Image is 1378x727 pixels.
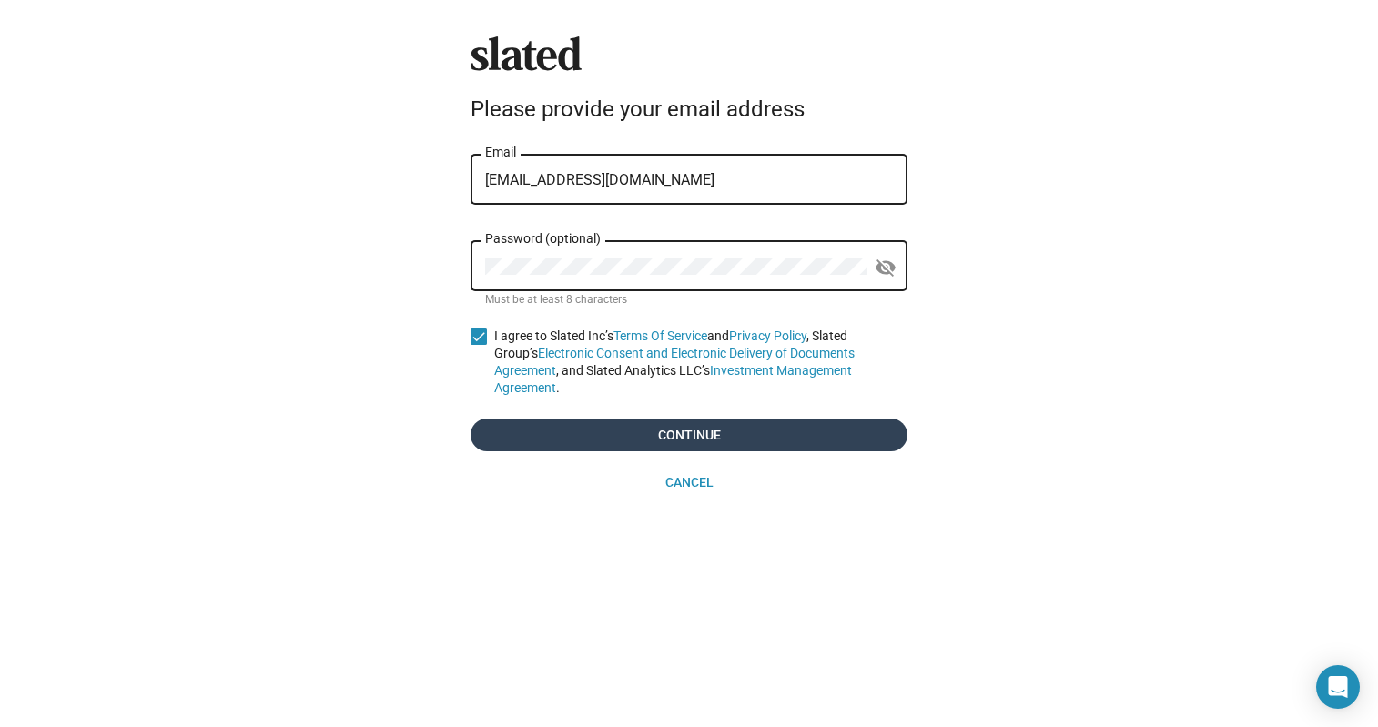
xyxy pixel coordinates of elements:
[471,96,907,122] div: Please provide your email address
[471,36,907,129] sl-branding: Please provide your email address
[471,419,907,451] button: Continue
[729,328,806,343] a: Privacy Policy
[485,466,893,499] span: Cancel
[613,328,707,343] a: Terms Of Service
[867,249,904,286] button: Hide password
[485,419,893,451] span: Continue
[1316,665,1360,709] div: Open Intercom Messenger
[494,328,907,397] span: I agree to Slated Inc’s and , Slated Group’s , and Slated Analytics LLC’s .
[485,293,627,308] mat-hint: Must be at least 8 characters
[875,254,897,282] mat-icon: visibility_off
[471,466,907,499] a: Cancel
[494,346,855,378] a: Electronic Consent and Electronic Delivery of Documents Agreement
